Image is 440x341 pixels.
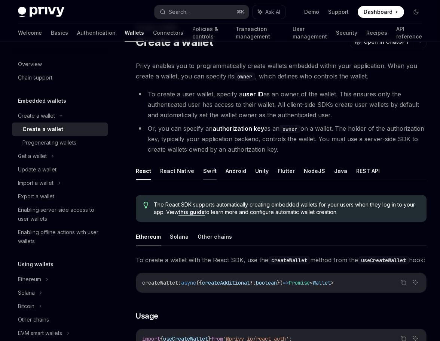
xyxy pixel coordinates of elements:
[12,163,108,176] a: Update a wallet
[18,179,54,187] div: Import a wallet
[18,165,56,174] div: Update a wallet
[136,89,427,120] li: To create a user wallet, specify a as an owner of the wallet. This ensures only the authenticated...
[196,279,202,286] span: ({
[169,7,190,16] div: Search...
[143,202,149,208] svg: Tip
[18,60,42,69] div: Overview
[12,190,108,203] a: Export a wallet
[203,162,217,180] button: Swift
[22,138,76,147] div: Pregenerating wallets
[18,7,64,17] img: dark logo
[18,96,66,105] h5: Embedded wallets
[198,228,232,245] button: Other chains
[18,260,54,269] h5: Using wallets
[293,24,327,42] a: User management
[328,8,349,16] a: Support
[202,279,250,286] span: createAdditional
[18,288,35,297] div: Solana
[410,6,422,18] button: Toggle dark mode
[18,205,103,223] div: Enabling server-side access to user wallets
[364,38,409,46] span: Open in ChatGPT
[265,8,280,16] span: Ask AI
[278,162,295,180] button: Flutter
[178,279,181,286] span: :
[192,24,227,42] a: Policies & controls
[398,278,408,287] button: Copy the contents from the code block
[250,279,256,286] span: ?:
[213,125,264,132] strong: authorization key
[304,8,319,16] a: Demo
[356,162,380,180] button: REST API
[142,279,178,286] span: createWallet
[256,279,277,286] span: boolean
[18,329,62,338] div: EVM smart wallets
[178,209,205,216] a: this guide
[236,24,284,42] a: Transaction management
[336,24,357,42] a: Security
[136,255,427,265] span: To create a wallet with the React SDK, use the method from the hook:
[350,35,414,48] button: Open in ChatGPT
[313,279,331,286] span: Wallet
[12,226,108,248] a: Enabling offline actions with user wallets
[22,125,63,134] div: Create a wallet
[77,24,116,42] a: Authentication
[234,72,255,81] code: owner
[277,279,283,286] span: })
[12,313,108,326] a: Other chains
[170,228,189,245] button: Solana
[18,152,47,161] div: Get a wallet
[358,256,409,264] code: useCreateWallet
[253,5,285,19] button: Ask AI
[136,228,161,245] button: Ethereum
[18,315,49,324] div: Other chains
[153,24,183,42] a: Connectors
[279,125,300,133] code: owner
[12,58,108,71] a: Overview
[358,6,404,18] a: Dashboard
[136,123,427,155] li: Or, you can specify an as an on a wallet. The holder of the authorization key, typically your app...
[410,278,420,287] button: Ask AI
[18,73,52,82] div: Chain support
[396,24,422,42] a: API reference
[236,9,244,15] span: ⌘ K
[18,192,54,201] div: Export a wallet
[289,279,310,286] span: Promise
[136,35,213,49] h1: Create a wallet
[155,5,248,19] button: Search...⌘K
[18,228,103,246] div: Enabling offline actions with user wallets
[136,61,427,81] span: Privy enables you to programmatically create wallets embedded within your application. When you c...
[334,162,347,180] button: Java
[51,24,68,42] a: Basics
[18,24,42,42] a: Welcome
[18,275,41,284] div: Ethereum
[18,302,34,311] div: Bitcoin
[366,24,387,42] a: Recipes
[268,256,310,264] code: createWallet
[160,162,194,180] button: React Native
[181,279,196,286] span: async
[304,162,325,180] button: NodeJS
[226,162,246,180] button: Android
[310,279,313,286] span: <
[136,311,158,321] span: Usage
[136,162,151,180] button: React
[12,136,108,149] a: Pregenerating wallets
[255,162,269,180] button: Unity
[18,111,55,120] div: Create a wallet
[154,201,419,216] span: The React SDK supports automatically creating embedded wallets for your users when they log in to...
[242,90,263,98] strong: user ID
[12,203,108,226] a: Enabling server-side access to user wallets
[283,279,289,286] span: =>
[331,279,334,286] span: >
[12,123,108,136] a: Create a wallet
[125,24,144,42] a: Wallets
[12,71,108,84] a: Chain support
[364,8,392,16] span: Dashboard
